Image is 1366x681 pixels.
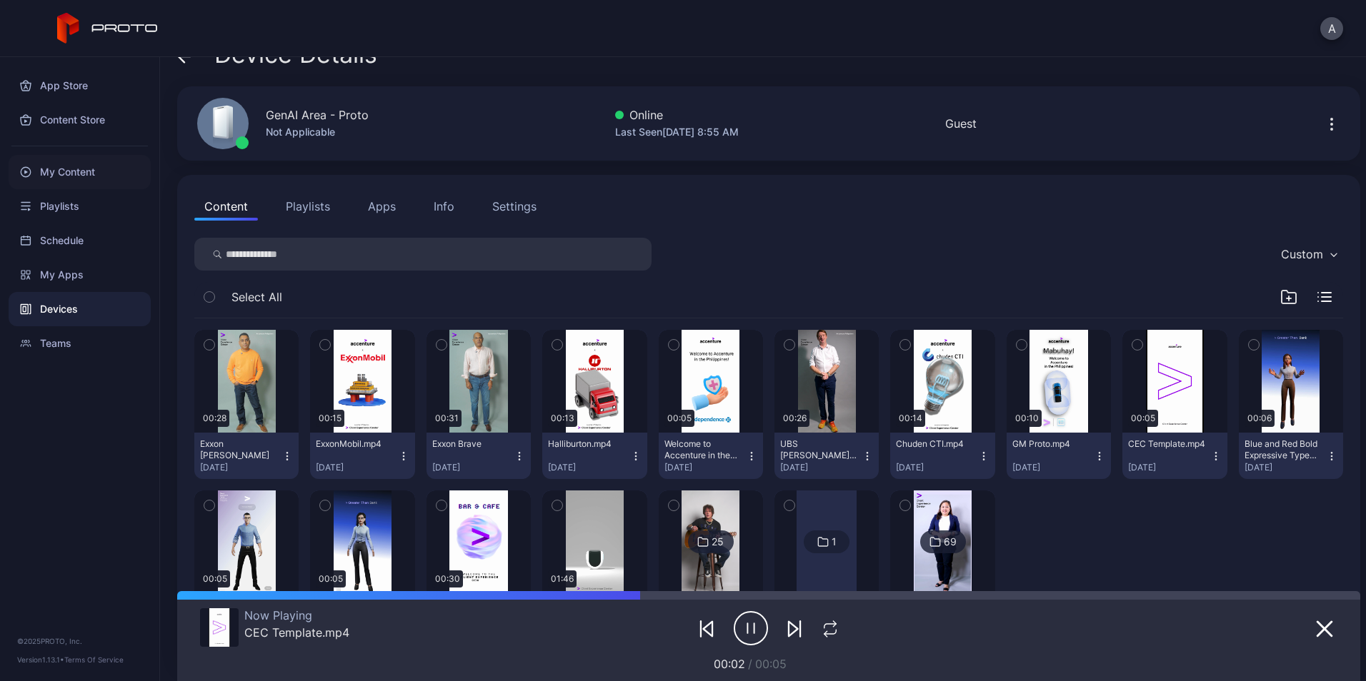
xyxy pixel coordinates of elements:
div: 69 [944,535,957,548]
div: Blue and Red Bold Expressive Type Gadgets Static Snapchat Snap Ad-3.mp4 [1245,438,1323,461]
div: Settings [492,198,537,215]
div: [DATE] [896,462,977,473]
div: [DATE] [780,462,862,473]
div: [DATE] [200,462,281,473]
div: Now Playing [244,608,349,622]
button: Welcome to Accenture in the [GEOGRAPHIC_DATA]!.mp4[DATE] [659,433,763,479]
div: 25 [712,535,724,548]
button: A [1320,17,1343,40]
a: Playlists [9,189,151,223]
span: 00:02 [714,657,745,671]
div: 1 [832,535,837,548]
a: Content Store [9,103,151,137]
button: Chuden CTI.mp4[DATE] [890,433,994,479]
div: [DATE] [1128,462,1210,473]
span: Device Details [214,41,377,68]
div: ExxonMobil.mp4 [316,438,394,450]
button: Exxon Brave[DATE] [427,433,531,479]
a: Teams [9,326,151,360]
div: Exxon Brave [432,438,511,450]
div: Halliburton.mp4 [548,438,627,450]
div: [DATE] [1245,462,1326,473]
div: Exxon Arnab [200,438,279,461]
button: Halliburton.mp4[DATE] [542,433,647,479]
a: Schedule [9,223,151,258]
span: Version 1.13.1 • [17,655,64,664]
a: App Store [9,69,151,103]
div: [DATE] [1012,462,1094,473]
div: Chuden CTI.mp4 [896,438,974,450]
a: My Apps [9,258,151,292]
div: Info [434,198,454,215]
span: 00:05 [755,657,787,671]
button: Exxon [PERSON_NAME][DATE] [194,433,299,479]
div: Custom [1281,247,1323,261]
div: [DATE] [548,462,629,473]
button: GM Proto.mp4[DATE] [1007,433,1111,479]
div: GM Proto.mp4 [1012,438,1091,450]
a: Devices [9,292,151,326]
button: Playlists [276,192,340,221]
span: / [748,657,752,671]
button: ExxonMobil.mp4[DATE] [310,433,414,479]
div: Last Seen [DATE] 8:55 AM [615,123,739,141]
div: Welcome to Accenture in the Philippines!.mp4 [664,438,743,461]
div: © 2025 PROTO, Inc. [17,635,142,647]
a: Terms Of Service [64,655,124,664]
div: [DATE] [664,462,746,473]
div: Not Applicable [266,123,369,141]
div: [DATE] [316,462,397,473]
button: Blue and Red Bold Expressive Type Gadgets Static Snapchat Snap Ad-3.mp4[DATE] [1239,433,1343,479]
a: My Content [9,155,151,189]
button: Info [424,192,464,221]
div: Online [615,106,739,123]
button: Settings [482,192,547,221]
button: Content [194,192,258,221]
button: Custom [1274,238,1343,271]
div: CEC Template.mp4 [1128,438,1207,450]
button: Apps [358,192,406,221]
div: [DATE] [432,462,514,473]
div: UBS Ryan v2.mp4 [780,438,859,461]
div: Guest [945,115,977,132]
div: CEC Template.mp4 [244,625,349,640]
span: Select All [231,288,282,306]
button: CEC Template.mp4[DATE] [1122,433,1227,479]
button: UBS [PERSON_NAME] v2.mp4[DATE] [774,433,879,479]
div: GenAI Area - Proto [266,106,369,123]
